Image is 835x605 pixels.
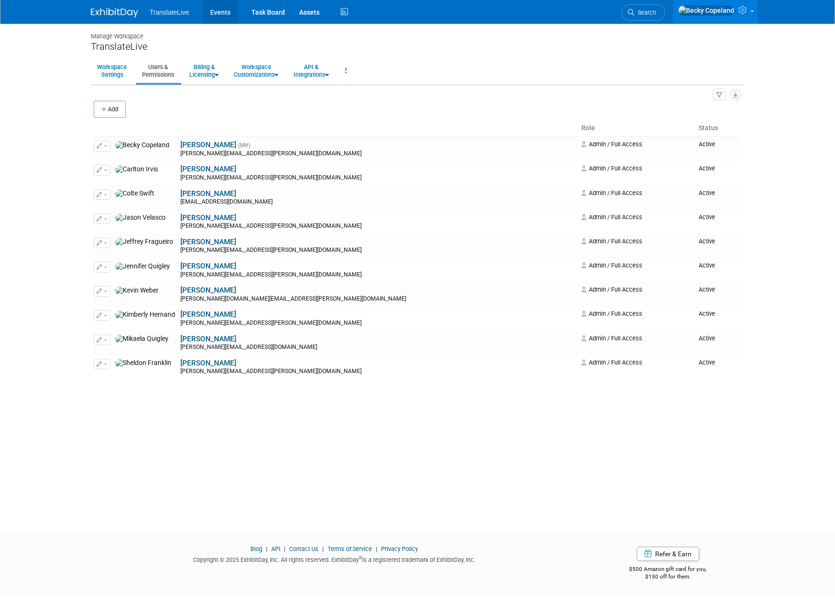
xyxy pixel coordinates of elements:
[238,142,250,149] span: (Me)
[180,150,575,158] div: [PERSON_NAME][EMAIL_ADDRESS][PERSON_NAME][DOMAIN_NAME]
[115,286,159,295] img: Kevin Weber
[115,311,176,319] img: Kimberly Hernandez
[115,262,170,271] img: Jennifer Quigley
[180,271,575,279] div: [PERSON_NAME][EMAIL_ADDRESS][PERSON_NAME][DOMAIN_NAME]
[581,238,642,245] span: Admin / Full Access
[136,59,180,82] a: Users &Permissions
[581,214,642,221] span: Admin / Full Access
[250,545,262,552] a: Blog
[699,310,715,317] span: Active
[115,335,169,343] img: Mikaela Quigley
[115,189,154,198] img: Colte Swift
[581,165,642,172] span: Admin / Full Access
[373,545,380,552] span: |
[180,295,575,303] div: [PERSON_NAME][DOMAIN_NAME][EMAIL_ADDRESS][PERSON_NAME][DOMAIN_NAME]
[180,189,236,198] a: [PERSON_NAME]
[699,214,715,221] span: Active
[91,553,577,564] div: Copyright © 2025 ExhibitDay, Inc. All rights reserved. ExhibitDay is a registered trademark of Ex...
[180,174,575,182] div: [PERSON_NAME][EMAIL_ADDRESS][PERSON_NAME][DOMAIN_NAME]
[180,359,236,367] a: [PERSON_NAME]
[699,189,715,196] span: Active
[637,547,699,561] a: Refer & Earn
[150,9,189,16] span: TranslateLive
[115,165,158,174] img: Carlton Irvis
[581,310,642,317] span: Admin / Full Access
[678,5,735,16] img: Becky Copeland
[183,59,225,82] a: Billing &Licensing
[282,545,288,552] span: |
[180,310,236,319] a: [PERSON_NAME]
[622,4,665,21] a: Search
[699,141,715,148] span: Active
[180,335,236,343] a: [PERSON_NAME]
[581,359,642,366] span: Admin / Full Access
[699,238,715,245] span: Active
[180,344,575,351] div: [PERSON_NAME][EMAIL_ADDRESS][DOMAIN_NAME]
[91,8,138,18] img: ExhibitDay
[577,120,695,136] th: Role
[699,165,715,172] span: Active
[581,262,642,269] span: Admin / Full Access
[180,368,575,375] div: [PERSON_NAME][EMAIL_ADDRESS][PERSON_NAME][DOMAIN_NAME]
[581,189,642,196] span: Admin / Full Access
[581,286,642,293] span: Admin / Full Access
[581,141,642,148] span: Admin / Full Access
[634,9,656,16] span: Search
[264,545,270,552] span: |
[180,198,575,206] div: [EMAIL_ADDRESS][DOMAIN_NAME]
[228,59,284,82] a: WorkspaceCustomizations
[289,545,319,552] a: Contact Us
[699,359,715,366] span: Active
[180,165,236,173] a: [PERSON_NAME]
[592,573,745,581] div: $150 off for them.
[581,335,642,342] span: Admin / Full Access
[94,101,126,118] button: Add
[91,59,133,82] a: WorkspaceSettings
[320,545,326,552] span: |
[271,545,280,552] a: API
[359,555,362,561] sup: ®
[91,24,744,41] div: Manage Workspace
[328,545,372,552] a: Terms of Service
[180,238,236,246] a: [PERSON_NAME]
[180,214,236,222] a: [PERSON_NAME]
[180,141,236,149] a: [PERSON_NAME]
[115,141,169,150] img: Becky Copeland
[91,41,744,53] div: TranslateLive
[287,59,335,82] a: API &Integrations
[381,545,418,552] a: Privacy Policy
[180,262,236,270] a: [PERSON_NAME]
[180,247,575,254] div: [PERSON_NAME][EMAIL_ADDRESS][PERSON_NAME][DOMAIN_NAME]
[180,286,236,294] a: [PERSON_NAME]
[699,262,715,269] span: Active
[695,120,741,136] th: Status
[180,222,575,230] div: [PERSON_NAME][EMAIL_ADDRESS][PERSON_NAME][DOMAIN_NAME]
[592,559,745,581] div: $500 Amazon gift card for you,
[115,359,171,367] img: Sheldon Franklin
[699,286,715,293] span: Active
[115,214,166,222] img: Jason Velasco
[115,238,173,246] img: Jeffrey Fragueiro
[180,320,575,327] div: [PERSON_NAME][EMAIL_ADDRESS][PERSON_NAME][DOMAIN_NAME]
[699,335,715,342] span: Active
